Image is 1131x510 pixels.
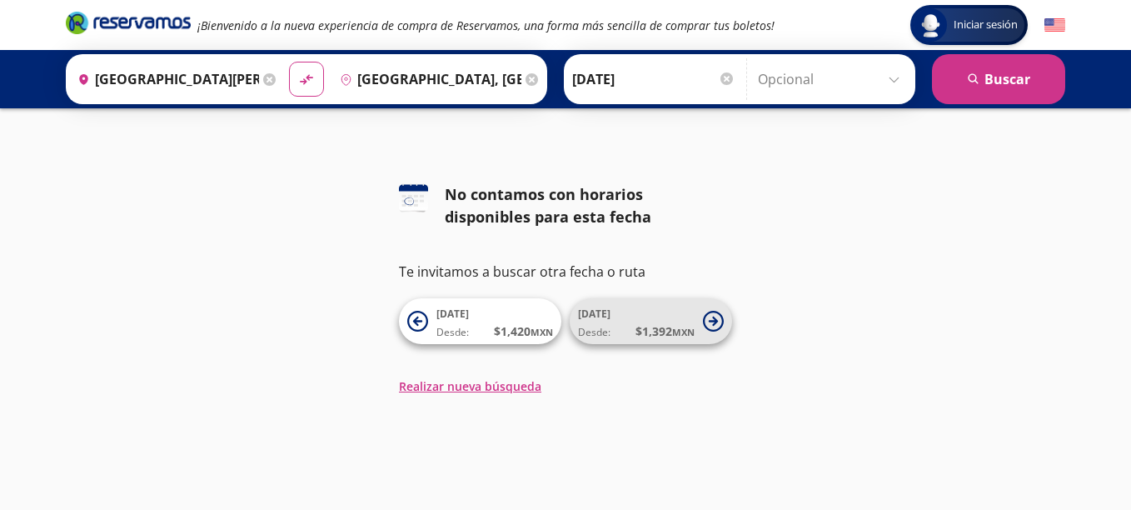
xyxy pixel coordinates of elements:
div: No contamos con horarios disponibles para esta fecha [445,183,732,228]
small: MXN [531,326,553,338]
i: Brand Logo [66,10,191,35]
span: Desde: [578,325,610,340]
a: Brand Logo [66,10,191,40]
span: Desde: [436,325,469,340]
span: Iniciar sesión [947,17,1024,33]
input: Elegir Fecha [572,58,735,100]
span: [DATE] [436,307,469,321]
span: $ 1,420 [494,322,553,340]
em: ¡Bienvenido a la nueva experiencia de compra de Reservamos, una forma más sencilla de comprar tus... [197,17,775,33]
input: Opcional [758,58,907,100]
span: [DATE] [578,307,610,321]
button: English [1044,15,1065,36]
span: $ 1,392 [635,322,695,340]
small: MXN [672,326,695,338]
input: Buscar Origen [71,58,259,100]
p: Te invitamos a buscar otra fecha o ruta [399,262,732,282]
button: Buscar [932,54,1065,104]
button: Realizar nueva búsqueda [399,377,541,395]
input: Buscar Destino [333,58,521,100]
button: [DATE]Desde:$1,420MXN [399,298,561,344]
button: [DATE]Desde:$1,392MXN [570,298,732,344]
